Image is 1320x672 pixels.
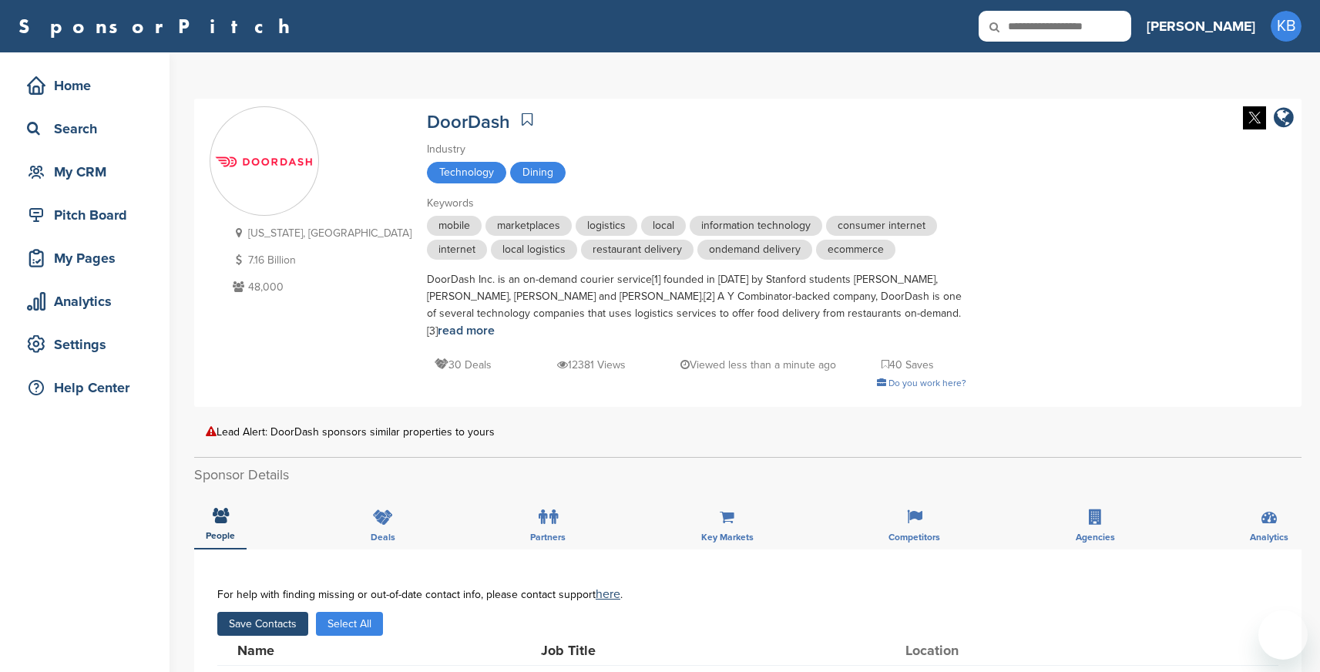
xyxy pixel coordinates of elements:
span: Analytics [1250,533,1288,542]
iframe: Button to launch messaging window [1258,610,1308,660]
h2: Sponsor Details [194,465,1302,486]
a: here [596,586,620,602]
h3: [PERSON_NAME] [1147,15,1255,37]
span: Do you work here? [888,378,966,388]
a: Pitch Board [15,197,154,233]
span: Agencies [1076,533,1115,542]
p: 48,000 [229,277,411,297]
div: Keywords [427,195,966,212]
div: Location [905,643,1021,657]
div: Pitch Board [23,201,154,229]
span: mobile [427,216,482,236]
div: Search [23,115,154,143]
img: Sponsorpitch & DoorDash [210,151,318,173]
a: My Pages [15,240,154,276]
p: 12381 Views [557,355,626,375]
span: Competitors [888,533,940,542]
span: ecommerce [816,240,895,260]
span: ondemand delivery [697,240,812,260]
div: Job Title [541,643,772,657]
a: My CRM [15,154,154,190]
a: company link [1274,106,1294,132]
p: 40 Saves [882,355,934,375]
p: Viewed less than a minute ago [680,355,836,375]
div: DoorDash Inc. is an on-demand courier service[1] founded in [DATE] by Stanford students [PERSON_N... [427,271,966,340]
p: 30 Deals [435,355,492,375]
div: Industry [427,141,966,158]
div: Settings [23,331,154,358]
div: Home [23,72,154,99]
span: Deals [371,533,395,542]
img: Twitter white [1243,106,1266,129]
span: Dining [510,162,566,183]
a: Search [15,111,154,146]
div: Name [237,643,407,657]
a: SponsorPitch [18,16,300,36]
div: My CRM [23,158,154,186]
span: information technology [690,216,822,236]
a: Analytics [15,284,154,319]
div: Analytics [23,287,154,315]
span: People [206,531,235,540]
p: 7.16 Billion [229,250,411,270]
p: [US_STATE], [GEOGRAPHIC_DATA] [229,223,411,243]
div: My Pages [23,244,154,272]
a: DoorDash [427,111,510,133]
span: consumer internet [826,216,937,236]
span: local logistics [491,240,577,260]
div: Lead Alert: DoorDash sponsors similar properties to yours [206,426,1290,438]
button: Select All [316,612,383,636]
span: Partners [530,533,566,542]
span: logistics [576,216,637,236]
a: Do you work here? [877,378,966,388]
button: Save Contacts [217,612,308,636]
span: Technology [427,162,506,183]
span: restaurant delivery [581,240,694,260]
span: local [641,216,686,236]
div: Help Center [23,374,154,402]
a: Help Center [15,370,154,405]
a: Settings [15,327,154,362]
div: For help with finding missing or out-of-date contact info, please contact support . [217,588,1278,600]
span: KB [1271,11,1302,42]
span: internet [427,240,487,260]
span: marketplaces [485,216,572,236]
span: Key Markets [701,533,754,542]
a: [PERSON_NAME] [1147,9,1255,43]
a: read more [438,323,495,338]
a: Home [15,68,154,103]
